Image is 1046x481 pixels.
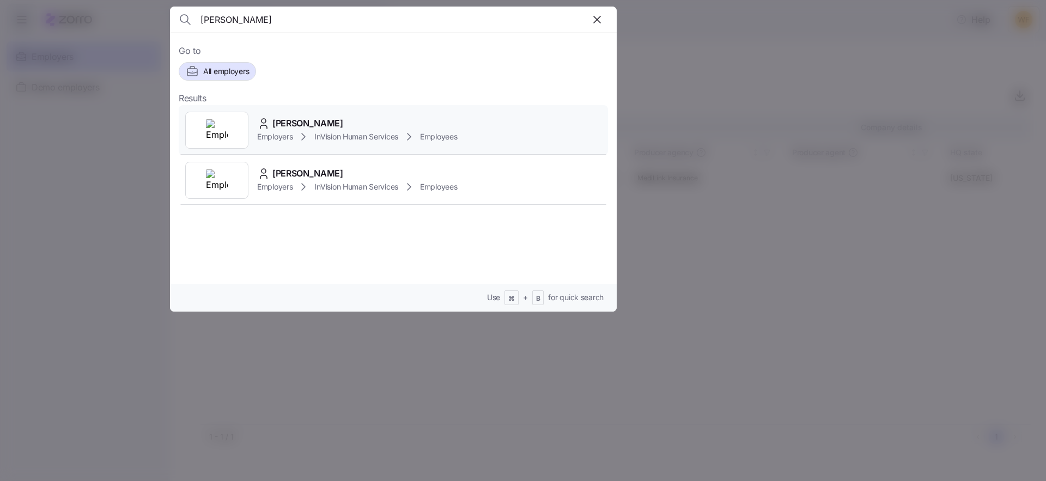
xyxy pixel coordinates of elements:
[420,181,457,192] span: Employees
[536,294,540,303] span: B
[420,131,457,142] span: Employees
[314,131,398,142] span: InVision Human Services
[206,169,228,191] img: Employer logo
[487,292,500,303] span: Use
[206,119,228,141] img: Employer logo
[272,167,343,180] span: [PERSON_NAME]
[272,117,343,130] span: [PERSON_NAME]
[508,294,515,303] span: ⌘
[548,292,604,303] span: for quick search
[257,181,293,192] span: Employers
[179,44,608,58] span: Go to
[203,66,249,77] span: All employers
[179,62,256,81] button: All employers
[257,131,293,142] span: Employers
[314,181,398,192] span: InVision Human Services
[523,292,528,303] span: +
[179,92,206,105] span: Results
